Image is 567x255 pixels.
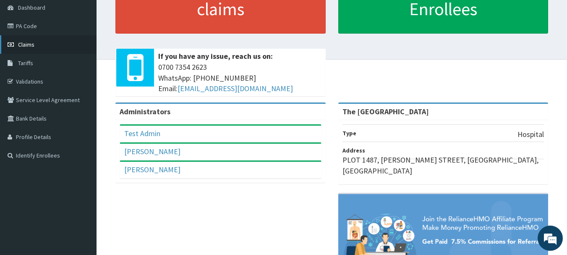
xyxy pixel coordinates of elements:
[120,107,170,116] b: Administrators
[16,42,34,63] img: d_794563401_company_1708531726252_794563401
[18,4,45,11] span: Dashboard
[18,59,33,67] span: Tariffs
[124,147,180,156] a: [PERSON_NAME]
[124,129,160,138] a: Test Admin
[4,168,160,197] textarea: Type your message and hit 'Enter'
[124,165,180,174] a: [PERSON_NAME]
[342,147,365,154] b: Address
[342,129,356,137] b: Type
[44,47,141,58] div: Chat with us now
[178,84,293,93] a: [EMAIL_ADDRESS][DOMAIN_NAME]
[517,129,544,140] p: Hospital
[342,155,544,176] p: PLOT 1487, [PERSON_NAME] STREET, [GEOGRAPHIC_DATA], [GEOGRAPHIC_DATA]
[18,41,34,48] span: Claims
[49,75,116,160] span: We're online!
[158,62,321,94] span: 0700 7354 2623 WhatsApp: [PHONE_NUMBER] Email:
[138,4,158,24] div: Minimize live chat window
[158,51,273,61] b: If you have any issue, reach us on:
[342,107,429,116] strong: The [GEOGRAPHIC_DATA]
